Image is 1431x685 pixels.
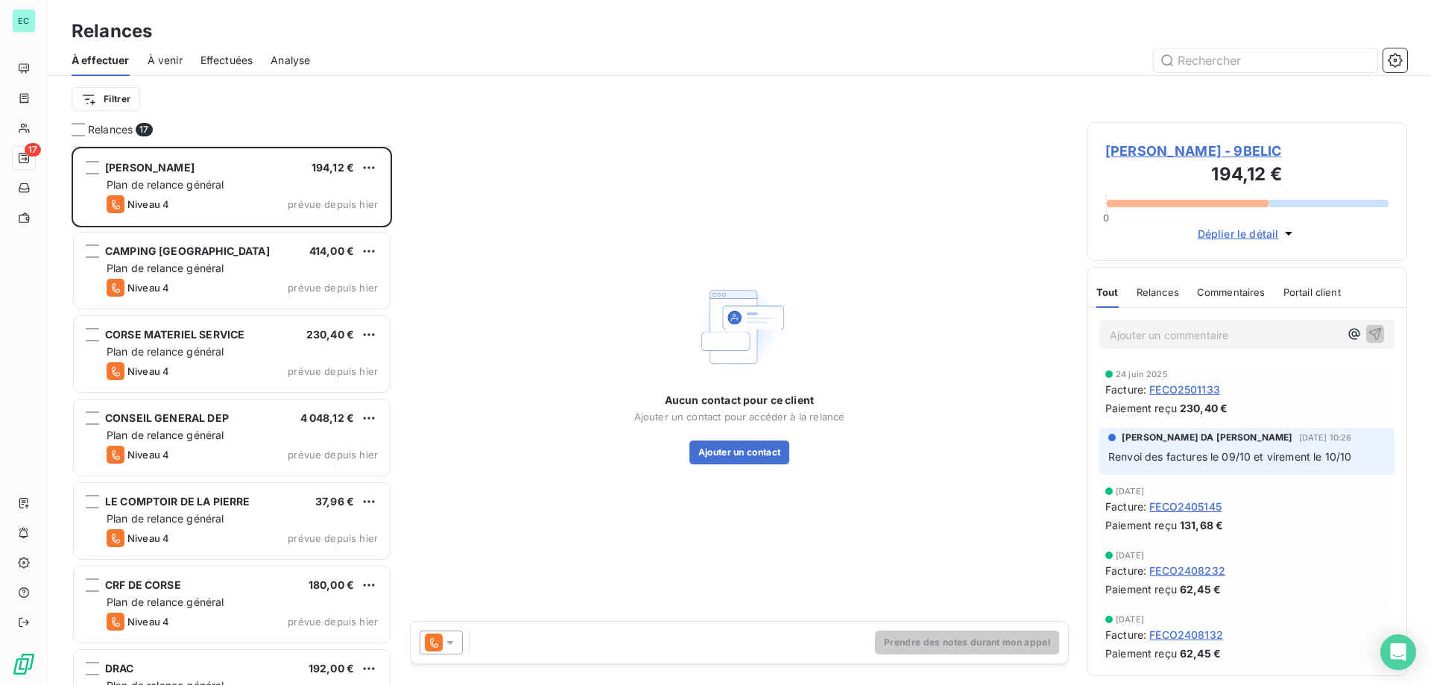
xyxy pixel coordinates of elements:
[300,411,355,424] span: 4 048,12 €
[107,262,224,274] span: Plan de relance général
[288,282,378,294] span: prévue depuis hier
[107,512,224,525] span: Plan de relance général
[127,282,169,294] span: Niveau 4
[1105,581,1177,597] span: Paiement reçu
[634,411,845,423] span: Ajouter un contact pour accéder à la relance
[1154,48,1377,72] input: Rechercher
[12,9,36,33] div: EC
[148,53,183,68] span: À venir
[1149,627,1223,643] span: FECO2408132
[1380,634,1416,670] div: Open Intercom Messenger
[288,365,378,377] span: prévue depuis hier
[107,178,224,191] span: Plan de relance général
[1116,615,1144,624] span: [DATE]
[127,616,169,628] span: Niveau 4
[288,198,378,210] span: prévue depuis hier
[875,631,1059,654] button: Prendre des notes durant mon appel
[200,53,253,68] span: Effectuées
[309,244,354,257] span: 414,00 €
[288,449,378,461] span: prévue depuis hier
[1149,382,1220,397] span: FECO2501133
[1180,400,1228,416] span: 230,40 €
[1149,499,1222,514] span: FECO2405145
[72,18,152,45] h3: Relances
[1180,517,1223,533] span: 131,68 €
[315,495,354,508] span: 37,96 €
[25,143,41,157] span: 17
[1105,382,1146,397] span: Facture :
[72,87,140,111] button: Filtrer
[1103,212,1109,224] span: 0
[1108,450,1351,463] span: Renvoi des factures le 09/10 et virement le 10/10
[127,532,169,544] span: Niveau 4
[1105,499,1146,514] span: Facture :
[72,53,130,68] span: À effectuer
[105,578,181,591] span: CRF DE CORSE
[136,123,152,136] span: 17
[1180,581,1221,597] span: 62,45 €
[309,662,354,675] span: 192,00 €
[309,578,354,591] span: 180,00 €
[105,411,229,424] span: CONSEIL GENERAL DEP
[1193,225,1301,242] button: Déplier le détail
[105,328,244,341] span: CORSE MATERIEL SERVICE
[689,441,790,464] button: Ajouter un contact
[1149,563,1225,578] span: FECO2408232
[1116,370,1168,379] span: 24 juin 2025
[288,616,378,628] span: prévue depuis hier
[12,652,36,676] img: Logo LeanPay
[271,53,310,68] span: Analyse
[1137,286,1179,298] span: Relances
[1116,551,1144,560] span: [DATE]
[306,328,354,341] span: 230,40 €
[1105,645,1177,661] span: Paiement reçu
[105,244,270,257] span: CAMPING [GEOGRAPHIC_DATA]
[1180,645,1221,661] span: 62,45 €
[1105,400,1177,416] span: Paiement reçu
[127,449,169,461] span: Niveau 4
[107,429,224,441] span: Plan de relance général
[1122,431,1293,444] span: [PERSON_NAME] DA [PERSON_NAME]
[105,161,195,174] span: [PERSON_NAME]
[665,393,814,408] span: Aucun contact pour ce client
[288,532,378,544] span: prévue depuis hier
[105,495,250,508] span: LE COMPTOIR DE LA PIERRE
[127,365,169,377] span: Niveau 4
[1283,286,1341,298] span: Portail client
[1105,563,1146,578] span: Facture :
[72,146,392,685] div: grid
[127,198,169,210] span: Niveau 4
[1105,517,1177,533] span: Paiement reçu
[1299,433,1352,442] span: [DATE] 10:26
[1198,226,1279,242] span: Déplier le détail
[107,596,224,608] span: Plan de relance général
[1197,286,1266,298] span: Commentaires
[105,662,134,675] span: DRAC
[1105,627,1146,643] span: Facture :
[1116,487,1144,496] span: [DATE]
[1105,161,1389,191] h3: 194,12 €
[312,161,354,174] span: 194,12 €
[1105,141,1389,161] span: [PERSON_NAME] - 9BELIC
[1096,286,1119,298] span: Tout
[692,279,787,375] img: Empty state
[107,345,224,358] span: Plan de relance général
[88,122,133,137] span: Relances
